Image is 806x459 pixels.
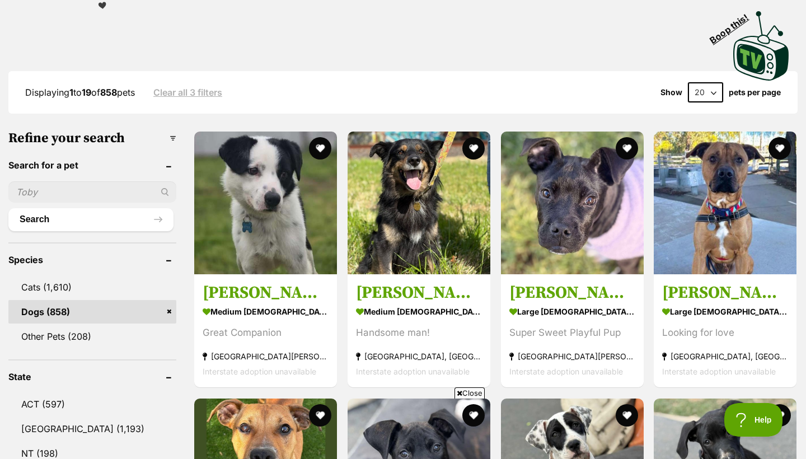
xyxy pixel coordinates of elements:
div: Super Sweet Playful Pup [509,326,635,341]
h3: [PERSON_NAME] [509,283,635,304]
img: Axel - Border Collie Dog [194,132,337,274]
h3: [PERSON_NAME] [662,283,788,304]
a: Other Pets (208) [8,325,176,348]
button: favourite [768,137,791,160]
span: Interstate adoption unavailable [203,367,316,377]
label: pets per page [729,88,781,97]
img: PetRescue TV logo [733,11,789,81]
header: Species [8,255,176,265]
a: Dogs (858) [8,300,176,324]
h3: Refine your search [8,130,176,146]
img: Bixby - Alaskan Husky x Pomeranian Dog [348,132,490,274]
span: Close [454,387,485,399]
a: [PERSON_NAME] large [DEMOGRAPHIC_DATA] Dog Super Sweet Playful Pup [GEOGRAPHIC_DATA][PERSON_NAME]... [501,274,644,388]
strong: [GEOGRAPHIC_DATA][PERSON_NAME][GEOGRAPHIC_DATA] [509,349,635,364]
button: favourite [615,137,638,160]
span: Show [660,88,682,97]
button: favourite [615,404,638,427]
a: [PERSON_NAME] medium [DEMOGRAPHIC_DATA] Dog Great Companion [GEOGRAPHIC_DATA][PERSON_NAME][GEOGRA... [194,274,337,388]
strong: large [DEMOGRAPHIC_DATA] Dog [509,304,635,320]
strong: [GEOGRAPHIC_DATA][PERSON_NAME][GEOGRAPHIC_DATA] [203,349,329,364]
button: Search [8,208,174,231]
strong: 858 [100,87,117,98]
div: Great Companion [203,326,329,341]
img: Marty - Bullmastiff x Boxer Dog [501,132,644,274]
input: Toby [8,181,176,203]
span: Boop this! [708,5,760,45]
strong: medium [DEMOGRAPHIC_DATA] Dog [203,304,329,320]
a: [GEOGRAPHIC_DATA] (1,193) [8,417,176,441]
header: Search for a pet [8,160,176,170]
a: Boop this! [733,1,789,83]
a: Clear all 3 filters [153,87,222,97]
div: Looking for love [662,326,788,341]
span: Interstate adoption unavailable [356,367,470,377]
h3: [PERSON_NAME] [203,283,329,304]
strong: [GEOGRAPHIC_DATA], [GEOGRAPHIC_DATA] [356,349,482,364]
span: Displaying to of pets [25,87,135,98]
iframe: Help Scout Beacon - Open [724,403,784,437]
a: Cats (1,610) [8,275,176,299]
strong: [GEOGRAPHIC_DATA], [GEOGRAPHIC_DATA] [662,349,788,364]
a: ACT (597) [8,392,176,416]
strong: 1 [69,87,73,98]
span: Interstate adoption unavailable [662,367,776,377]
div: Handsome man! [356,326,482,341]
a: [PERSON_NAME] medium [DEMOGRAPHIC_DATA] Dog Handsome man! [GEOGRAPHIC_DATA], [GEOGRAPHIC_DATA] In... [348,274,490,388]
strong: 19 [82,87,91,98]
a: [PERSON_NAME] large [DEMOGRAPHIC_DATA] Dog Looking for love [GEOGRAPHIC_DATA], [GEOGRAPHIC_DATA] ... [654,274,796,388]
strong: large [DEMOGRAPHIC_DATA] Dog [662,304,788,320]
img: Lawson - Rhodesian Ridgeback x Staffordshire Bull Terrier Dog [654,132,796,274]
h3: [PERSON_NAME] [356,283,482,304]
header: State [8,372,176,382]
iframe: Advertisement [199,403,607,453]
span: Interstate adoption unavailable [509,367,623,377]
button: favourite [462,137,485,160]
button: favourite [309,137,331,160]
strong: medium [DEMOGRAPHIC_DATA] Dog [356,304,482,320]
